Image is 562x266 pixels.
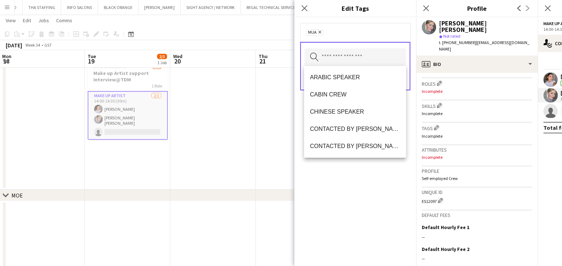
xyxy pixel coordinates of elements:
h3: Default Hourly Fee 1 [422,224,469,231]
span: 21 [258,57,268,65]
span: CABIN CREW [310,91,400,98]
h3: Profile [416,4,538,13]
span: Edit [23,17,31,24]
span: Thu [259,53,268,60]
div: -- [422,234,532,240]
span: | [EMAIL_ADDRESS][DOMAIN_NAME] [439,40,529,52]
p: Self-employed Crew [422,176,532,181]
h3: Profile [422,168,532,174]
button: SIGHT AGENCY / NETWORK [181,0,241,14]
div: MOE [11,192,23,199]
span: Comms [56,17,72,24]
button: REGAL TECHNICAL SERVICES [241,0,303,14]
p: Incomplete [422,89,532,94]
div: ES12097 [422,197,532,204]
span: CHINESE SPEAKER [310,108,400,115]
div: Bio [416,56,538,73]
span: Week 34 [24,42,41,48]
span: MUA [308,30,317,35]
h3: Skills [422,102,532,109]
p: Incomplete [422,111,532,116]
h3: Edit Tags [294,4,416,13]
span: 1 Role [152,83,162,89]
h3: Attributes [422,147,532,153]
h3: Make up Artist support Interview@TDM [88,70,168,83]
span: 2/3 [157,54,167,59]
span: Mon [2,53,11,60]
h3: Tags [422,124,532,132]
span: ARABIC SPEAKER [310,74,400,81]
button: THA STAFFING [23,0,61,14]
h3: Default Hourly Fee 2 [422,246,469,252]
span: Jobs [38,17,49,24]
h3: Default fees [422,212,532,218]
p: Incomplete [422,133,532,139]
div: [PERSON_NAME] [PERSON_NAME] [439,20,532,33]
app-job-card: 14:00-14:30 (30m)2/3Make up Artist support Interview@TDM1 RoleMake up artist2/314:00-14:30 (30m)[... [88,60,168,140]
button: INFO SALONS [61,0,98,14]
span: Tue [88,53,96,60]
span: Wed [173,53,182,60]
span: CONTACTED BY [PERSON_NAME] [310,143,400,149]
span: 19 [87,57,96,65]
button: [PERSON_NAME] [138,0,181,14]
div: 1 Job [157,60,167,65]
span: CONTACTED BY [PERSON_NAME] [310,125,400,132]
span: t. [PHONE_NUMBER] [439,40,476,45]
div: GST [44,42,52,48]
div: [DATE] [6,42,22,49]
span: View [6,17,16,24]
p: Incomplete [422,155,532,160]
div: -- [422,255,532,262]
a: Jobs [35,16,52,25]
h3: Unique ID [422,189,532,195]
app-card-role: Make up artist2/314:00-14:30 (30m)[PERSON_NAME][PERSON_NAME] [PERSON_NAME] [88,91,168,140]
span: 20 [172,57,182,65]
span: Not rated [443,33,460,39]
span: 18 [1,57,11,65]
h3: Roles [422,80,532,87]
a: View [3,16,19,25]
a: Edit [20,16,34,25]
a: Comms [53,16,75,25]
button: BLACK ORANGE [98,0,138,14]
